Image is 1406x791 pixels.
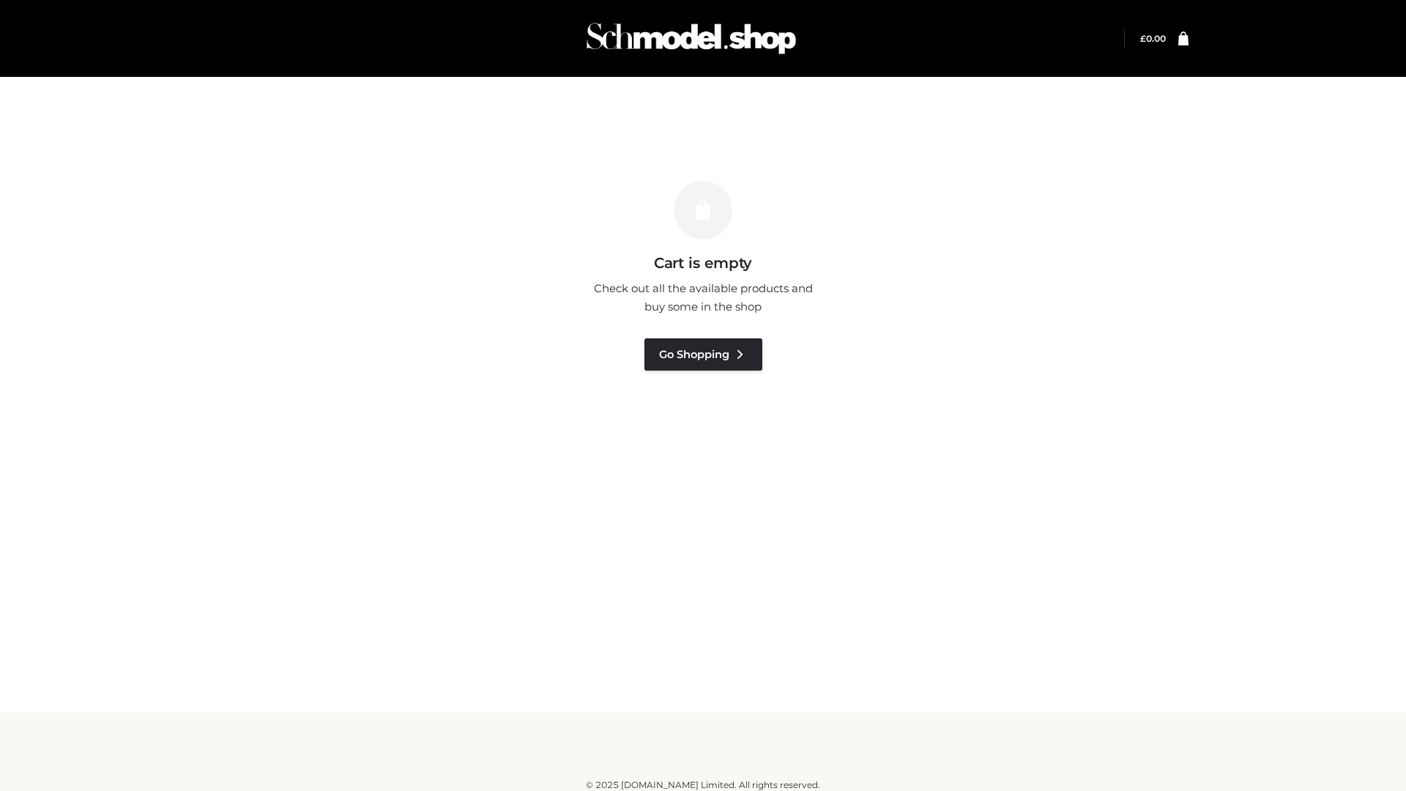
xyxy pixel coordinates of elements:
[1140,33,1146,44] span: £
[1140,33,1166,44] bdi: 0.00
[581,10,801,67] img: Schmodel Admin 964
[644,338,762,371] a: Go Shopping
[586,279,820,316] p: Check out all the available products and buy some in the shop
[1140,33,1166,44] a: £0.00
[250,254,1156,272] h3: Cart is empty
